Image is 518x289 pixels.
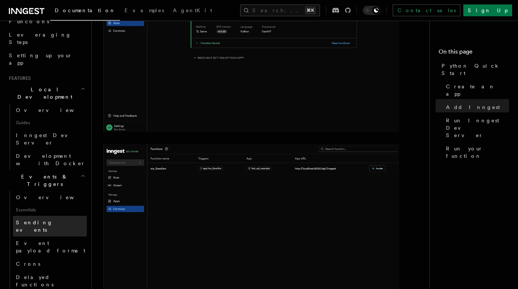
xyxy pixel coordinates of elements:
span: Python Quick Start [442,62,509,77]
span: Development with Docker [16,153,85,166]
a: Crons [13,257,87,271]
h4: On this page [439,47,509,59]
span: Add Inngest [446,103,500,111]
a: Leveraging Steps [6,28,87,49]
a: AgentKit [168,2,217,20]
span: Run Inngest Dev Server [446,117,509,139]
div: Local Development [6,103,87,170]
span: Leveraging Steps [9,32,71,45]
span: AgentKit [173,7,212,13]
a: Development with Docker [13,149,87,170]
span: Local Development [6,86,81,101]
span: Crons [16,261,40,267]
a: Run Inngest Dev Server [443,114,509,142]
a: Contact sales [393,4,460,16]
a: Setting up your app [6,49,87,69]
span: Run your function [446,145,509,160]
button: Events & Triggers [6,170,87,191]
span: Guides [13,117,87,129]
a: Overview [13,103,87,117]
a: Add Inngest [443,101,509,114]
a: Event payload format [13,237,87,257]
span: Features [6,75,31,81]
span: Events & Triggers [6,173,81,188]
a: Python Quick Start [439,59,509,80]
span: Overview [16,194,92,200]
span: Overview [16,107,92,113]
a: Sign Up [463,4,512,16]
span: Inngest Dev Server [16,132,79,146]
span: Documentation [55,7,116,13]
span: Examples [125,7,164,13]
a: Run your function [443,142,509,163]
a: Create an app [443,80,509,101]
span: Setting up your app [9,52,72,66]
button: Local Development [6,83,87,103]
a: Examples [120,2,168,20]
button: Toggle dark mode [363,6,381,15]
a: Sending events [13,216,87,237]
button: Search...⌘K [240,4,320,16]
kbd: ⌘K [305,7,316,14]
span: Essentials [13,204,87,216]
a: Documentation [50,2,120,21]
a: Overview [13,191,87,204]
span: Delayed functions [16,274,54,288]
span: Event payload format [16,240,85,254]
a: Inngest Dev Server [13,129,87,149]
span: Sending events [16,220,53,233]
span: Create an app [446,83,509,98]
